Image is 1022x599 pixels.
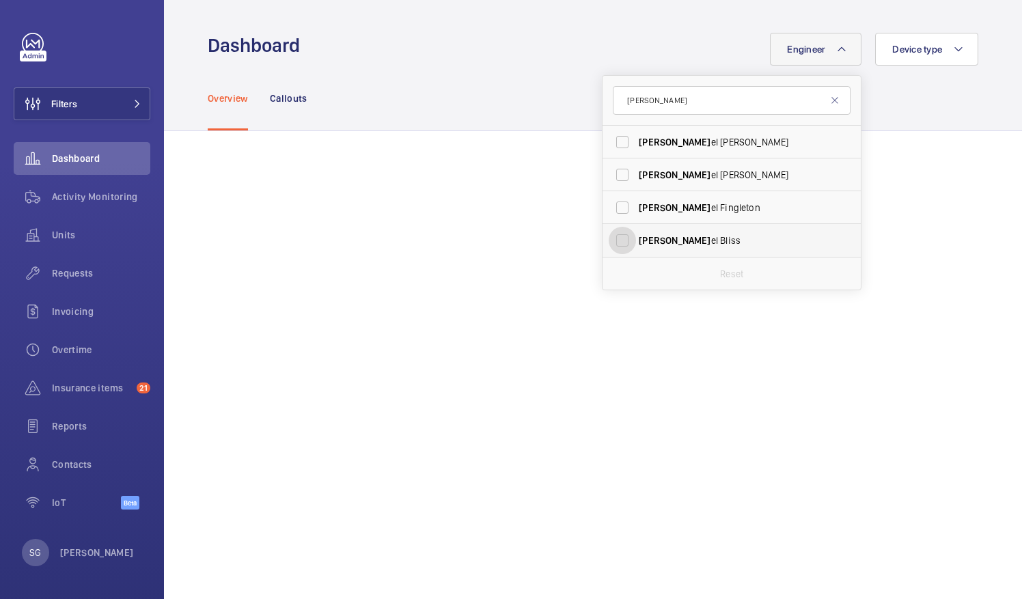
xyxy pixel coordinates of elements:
[208,92,248,105] p: Overview
[639,202,710,213] span: [PERSON_NAME]
[720,267,743,281] p: Reset
[52,458,150,471] span: Contacts
[639,169,710,180] span: [PERSON_NAME]
[52,419,150,433] span: Reports
[52,228,150,242] span: Units
[52,496,121,510] span: IoT
[639,234,827,247] span: el Bliss
[121,496,139,510] span: Beta
[639,201,827,214] span: el Fingleton
[270,92,307,105] p: Callouts
[52,343,150,357] span: Overtime
[613,86,851,115] input: Search by engineer
[875,33,978,66] button: Device type
[639,235,710,246] span: [PERSON_NAME]
[14,87,150,120] button: Filters
[52,305,150,318] span: Invoicing
[770,33,861,66] button: Engineer
[892,44,942,55] span: Device type
[52,266,150,280] span: Requests
[639,168,827,182] span: el [PERSON_NAME]
[52,190,150,204] span: Activity Monitoring
[137,382,150,393] span: 21
[52,152,150,165] span: Dashboard
[60,546,134,559] p: [PERSON_NAME]
[52,381,131,395] span: Insurance items
[639,135,827,149] span: el [PERSON_NAME]
[787,44,825,55] span: Engineer
[639,137,710,148] span: [PERSON_NAME]
[29,546,41,559] p: SG
[208,33,308,58] h1: Dashboard
[51,97,77,111] span: Filters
